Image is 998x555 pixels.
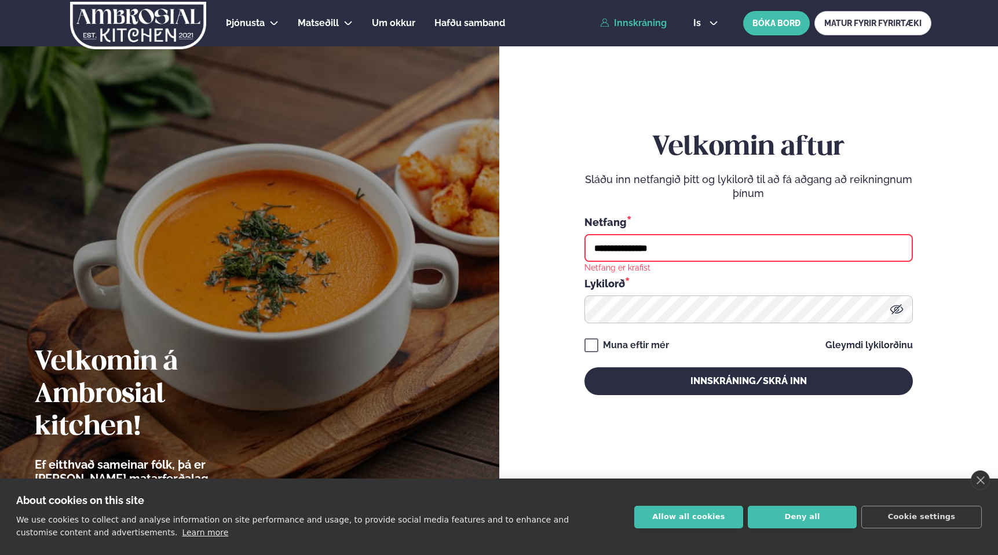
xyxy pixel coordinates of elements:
span: Þjónusta [226,17,265,28]
button: Innskráning/Skrá inn [584,367,913,395]
h2: Velkomin á Ambrosial kitchen! [35,346,275,444]
a: Matseðill [298,16,339,30]
p: Ef eitthvað sameinar fólk, þá er [PERSON_NAME] matarferðalag. [35,458,275,485]
a: Learn more [182,528,228,537]
button: is [684,19,728,28]
strong: About cookies on this site [16,494,144,506]
img: logo [69,2,207,49]
button: Allow all cookies [634,506,743,528]
a: Gleymdi lykilorðinu [825,341,913,350]
a: MATUR FYRIR FYRIRTÆKI [814,11,931,35]
div: Netfang [584,214,913,229]
a: close [971,470,990,490]
p: We use cookies to collect and analyse information on site performance and usage, to provide socia... [16,515,569,537]
button: Deny all [748,506,857,528]
button: BÓKA BORÐ [743,11,810,35]
a: Hafðu samband [434,16,505,30]
h2: Velkomin aftur [584,132,913,164]
span: is [693,19,704,28]
a: Innskráning [600,18,667,28]
button: Cookie settings [861,506,982,528]
div: Lykilorð [584,276,913,291]
span: Hafðu samband [434,17,505,28]
p: Sláðu inn netfangið þitt og lykilorð til að fá aðgang að reikningnum þínum [584,173,913,200]
span: Um okkur [372,17,415,28]
div: Netfang er krafist [584,262,650,272]
span: Matseðill [298,17,339,28]
a: Þjónusta [226,16,265,30]
a: Um okkur [372,16,415,30]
